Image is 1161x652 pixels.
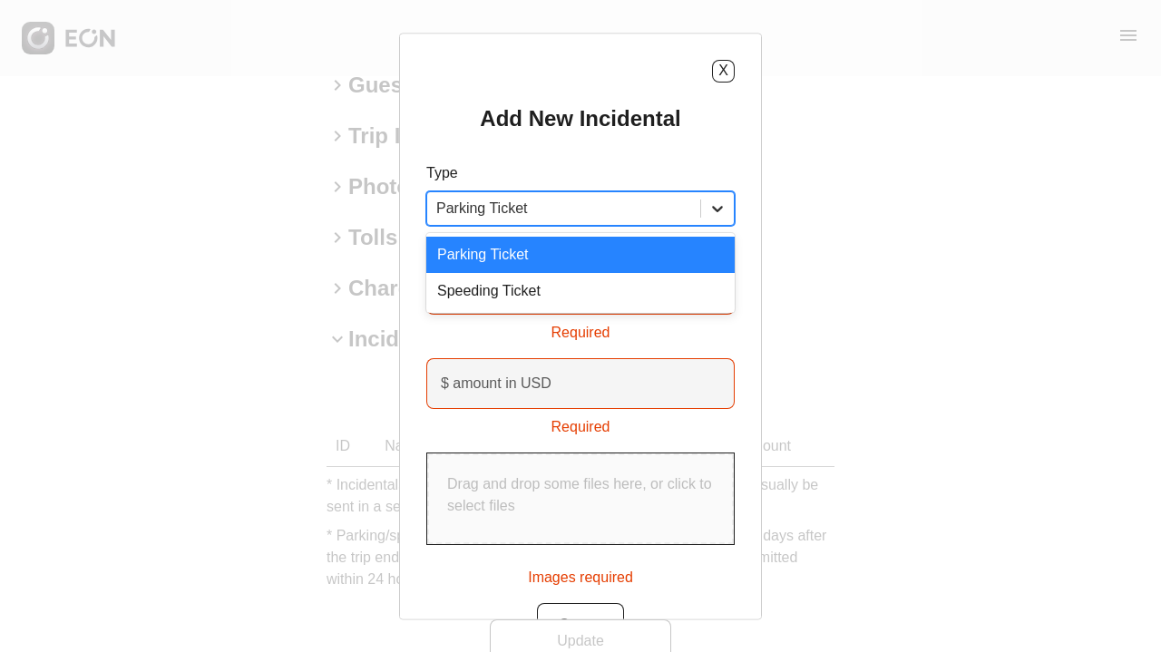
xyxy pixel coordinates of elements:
[528,560,633,589] div: Images required
[426,237,735,273] div: Parking Ticket
[537,603,624,647] button: Create
[426,315,735,344] div: Required
[441,373,551,394] label: $ amount in USD
[426,162,735,184] p: Type
[426,409,735,438] div: Required
[712,60,735,83] button: X
[426,273,735,309] div: Speeding Ticket
[480,104,680,133] h2: Add New Incidental
[447,473,714,517] p: Drag and drop some files here, or click to select files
